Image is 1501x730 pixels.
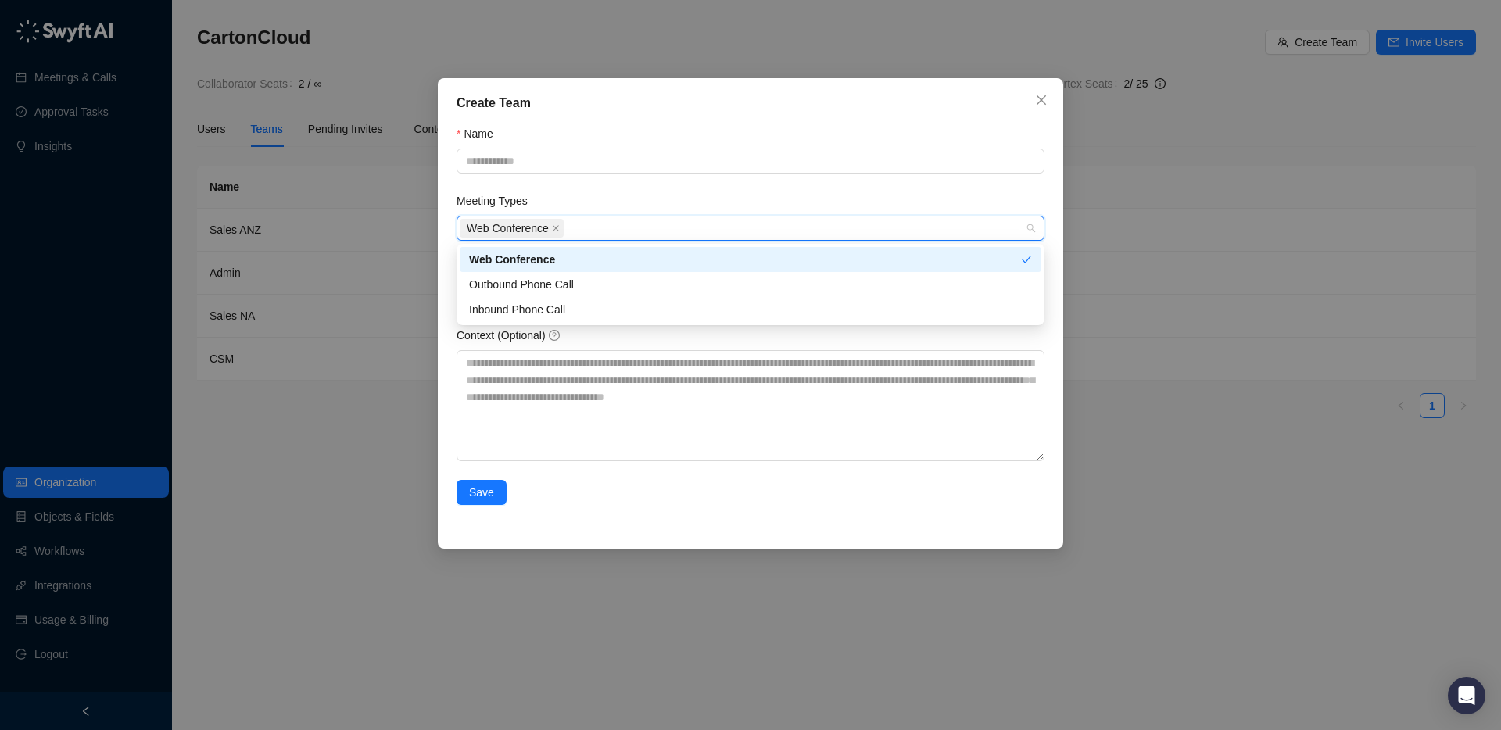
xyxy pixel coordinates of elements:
label: Meeting Types [457,192,539,209]
span: Web Conference [467,220,549,237]
div: Create Team [457,94,1044,113]
div: Open Intercom Messenger [1448,677,1485,714]
input: Name [457,149,1044,174]
span: close [1035,94,1048,106]
span: question-circle [549,330,560,341]
button: Close [1029,88,1054,113]
div: Outbound Phone Call [460,272,1041,297]
div: Web Conference [460,247,1041,272]
input: Meeting Types [567,223,570,234]
div: Inbound Phone Call [460,297,1041,322]
button: Save [457,480,507,505]
span: Web Conference [460,219,564,238]
span: close [552,224,560,232]
span: Save [469,484,494,501]
textarea: Context (Optional) [457,350,1044,461]
div: Outbound Phone Call [469,276,1032,293]
label: Name [457,125,504,142]
label: Context (Optional) [457,327,571,344]
span: check [1021,254,1032,265]
div: Web Conference [469,251,1021,268]
div: Inbound Phone Call [469,301,1032,318]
